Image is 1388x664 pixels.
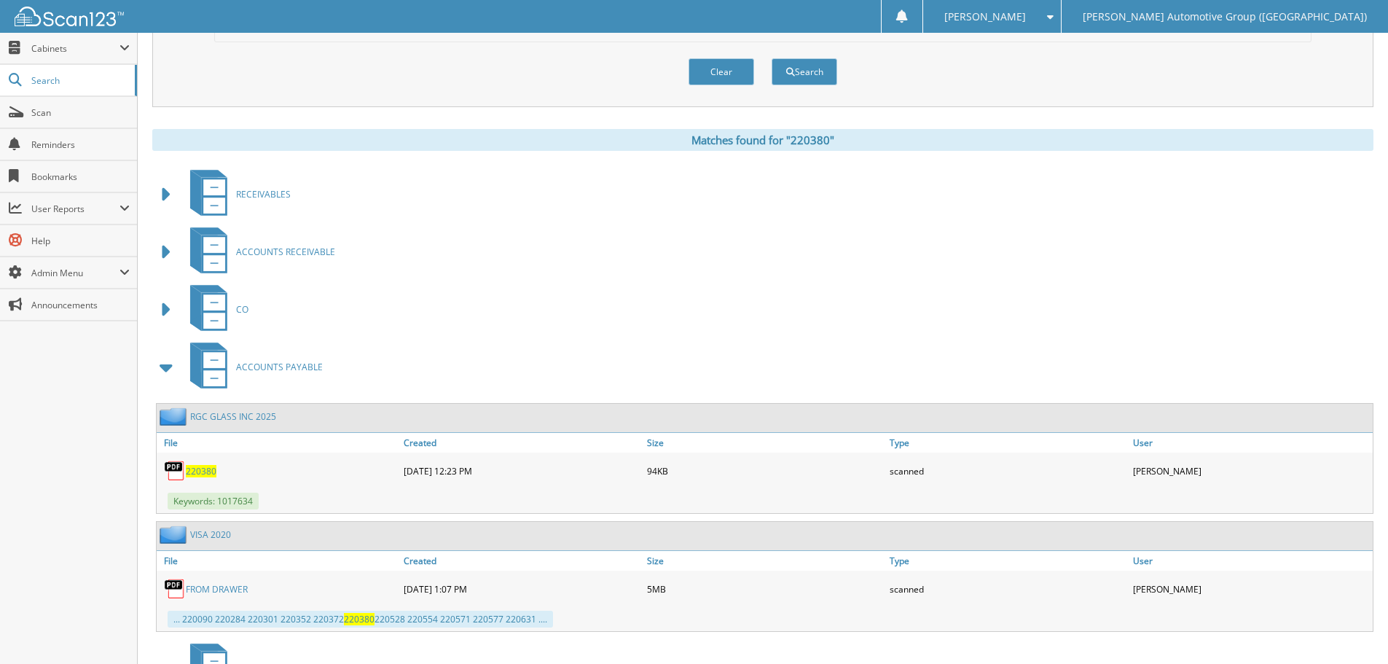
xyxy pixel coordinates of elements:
[31,42,119,55] span: Cabinets
[31,74,128,87] span: Search
[236,361,323,373] span: ACCOUNTS PAYABLE
[1083,12,1367,21] span: [PERSON_NAME] Automotive Group ([GEOGRAPHIC_DATA])
[186,583,248,595] a: FROM DRAWER
[400,433,643,453] a: Created
[643,551,887,571] a: Size
[164,460,186,482] img: PDF.png
[181,281,248,338] a: CO
[31,138,130,151] span: Reminders
[186,465,216,477] a: 220380
[886,433,1129,453] a: Type
[31,203,119,215] span: User Reports
[31,299,130,311] span: Announcements
[31,171,130,183] span: Bookmarks
[1315,594,1388,664] iframe: Chat Widget
[400,574,643,604] div: [DATE] 1:07 PM
[152,129,1373,151] div: Matches found for "220380"
[643,456,887,485] div: 94KB
[344,613,375,625] span: 220380
[236,303,248,316] span: CO
[236,188,291,200] span: RECEIVABLES
[400,551,643,571] a: Created
[181,165,291,223] a: RECEIVABLES
[31,235,130,247] span: Help
[1129,551,1373,571] a: User
[643,574,887,604] div: 5MB
[190,410,276,423] a: RGC GLASS INC 2025
[689,58,754,85] button: Clear
[886,456,1129,485] div: scanned
[1129,433,1373,453] a: User
[400,456,643,485] div: [DATE] 12:23 PM
[190,528,231,541] a: VISA 2020
[168,611,553,628] div: ... 220090 220284 220301 220352 220372 220528 220554 220571 220577 220631 ....
[157,551,400,571] a: File
[886,551,1129,571] a: Type
[168,493,259,509] span: Keywords: 1017634
[164,578,186,600] img: PDF.png
[772,58,837,85] button: Search
[181,223,335,281] a: ACCOUNTS RECEIVABLE
[160,526,190,544] img: folder2.png
[160,407,190,426] img: folder2.png
[15,7,124,26] img: scan123-logo-white.svg
[31,267,119,279] span: Admin Menu
[1129,574,1373,604] div: [PERSON_NAME]
[181,338,323,396] a: ACCOUNTS PAYABLE
[643,433,887,453] a: Size
[31,106,130,119] span: Scan
[157,433,400,453] a: File
[886,574,1129,604] div: scanned
[236,246,335,258] span: ACCOUNTS RECEIVABLE
[944,12,1026,21] span: [PERSON_NAME]
[1129,456,1373,485] div: [PERSON_NAME]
